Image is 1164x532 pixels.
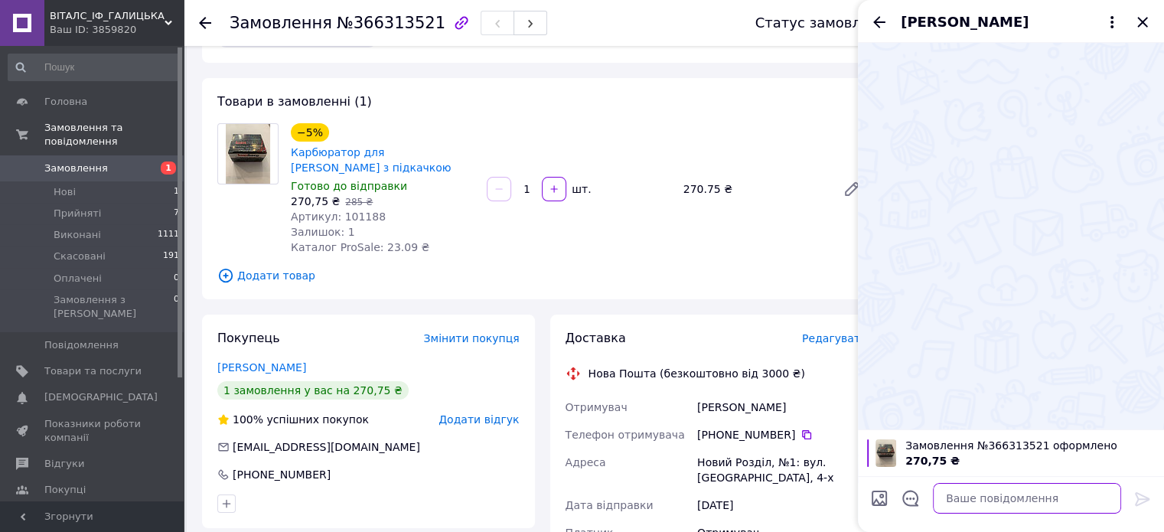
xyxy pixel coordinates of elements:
[697,427,867,442] div: [PHONE_NUMBER]
[291,195,340,207] span: 270,75 ₴
[694,491,870,519] div: [DATE]
[1133,13,1152,31] button: Закрити
[291,241,429,253] span: Каталог ProSale: 23.09 ₴
[54,228,101,242] span: Виконані
[44,162,108,175] span: Замовлення
[217,331,280,345] span: Покупець
[901,12,1029,32] span: [PERSON_NAME]
[44,338,119,352] span: Повідомлення
[291,123,329,142] div: −5%
[217,94,372,109] span: Товари в замовленні (1)
[54,207,101,220] span: Прийняті
[901,12,1121,32] button: [PERSON_NAME]
[875,439,896,467] img: 6236080617_w100_h100_karbyurator-dlya-benzopili.jpg
[677,178,830,200] div: 270.75 ₴
[44,95,87,109] span: Головна
[233,413,263,426] span: 100%
[174,293,179,321] span: 0
[217,361,306,374] a: [PERSON_NAME]
[8,54,181,81] input: Пошук
[291,211,386,223] span: Артикул: 101188
[174,272,179,286] span: 0
[44,364,142,378] span: Товари та послуги
[217,267,867,284] span: Додати товар
[44,390,158,404] span: [DEMOGRAPHIC_DATA]
[345,197,373,207] span: 285 ₴
[566,429,685,441] span: Телефон отримувача
[54,272,102,286] span: Оплачені
[158,228,179,242] span: 1111
[161,162,176,175] span: 1
[54,293,174,321] span: Замовлення з [PERSON_NAME]
[870,13,888,31] button: Назад
[836,174,867,204] a: Редагувати
[54,250,106,263] span: Скасовані
[291,146,451,174] a: Карбюратор для [PERSON_NAME] з підкачкою
[174,207,179,220] span: 7
[44,457,84,471] span: Відгуки
[566,331,626,345] span: Доставка
[199,15,211,31] div: Повернутися назад
[231,467,332,482] div: [PHONE_NUMBER]
[44,483,86,497] span: Покупці
[905,455,960,467] span: 270,75 ₴
[291,226,355,238] span: Залишок: 1
[439,413,519,426] span: Додати відгук
[585,366,809,381] div: Нова Пошта (безкоштовно від 3000 ₴)
[217,412,369,427] div: успішних покупок
[50,9,165,23] span: ВІТАЛС_ІФ_ГАЛИЦЬКА
[424,332,520,344] span: Змінити покупця
[226,124,271,184] img: Карбюратор для бензопили Kamberg з підкачкою
[566,456,606,468] span: Адреса
[217,381,409,400] div: 1 замовлення у вас на 270,75 ₴
[174,185,179,199] span: 1
[694,449,870,491] div: Новий Розділ, №1: вул. [GEOGRAPHIC_DATA], 4-х
[566,401,628,413] span: Отримувач
[44,121,184,149] span: Замовлення та повідомлення
[50,23,184,37] div: Ваш ID: 3859820
[755,15,896,31] div: Статус замовлення
[905,438,1155,453] span: Замовлення №366313521 оформлено
[901,488,921,508] button: Відкрити шаблони відповідей
[54,185,76,199] span: Нові
[291,180,407,192] span: Готово до відправки
[566,499,654,511] span: Дата відправки
[163,250,179,263] span: 191
[694,393,870,421] div: [PERSON_NAME]
[230,14,332,32] span: Замовлення
[802,332,867,344] span: Редагувати
[568,181,592,197] div: шт.
[337,14,445,32] span: №366313521
[44,417,142,445] span: Показники роботи компанії
[233,441,420,453] span: [EMAIL_ADDRESS][DOMAIN_NAME]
